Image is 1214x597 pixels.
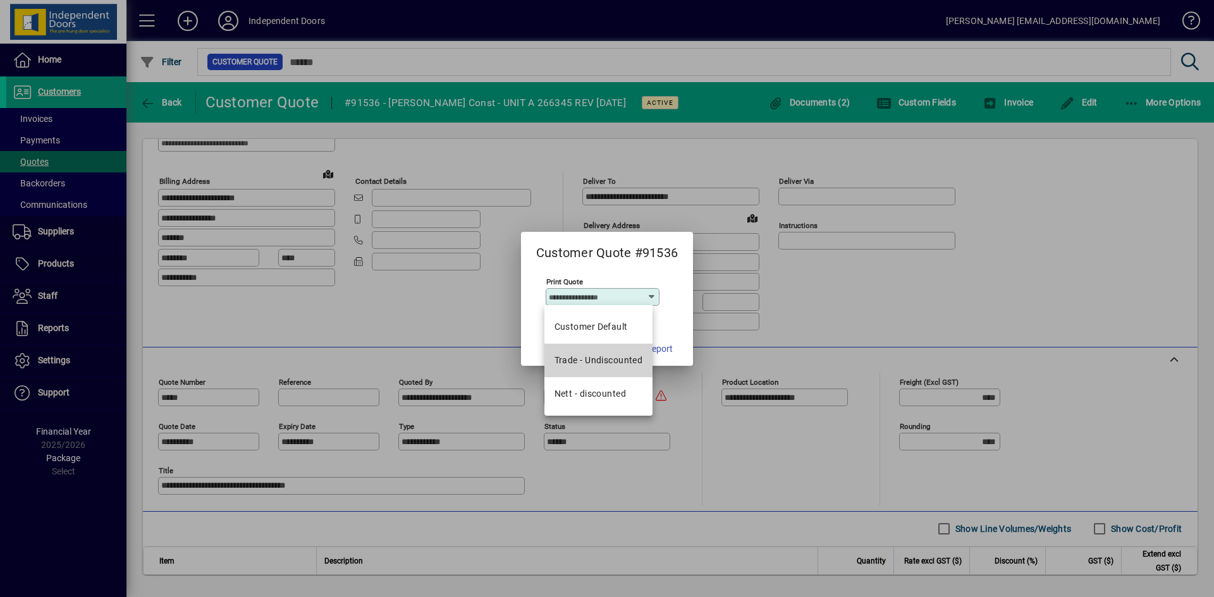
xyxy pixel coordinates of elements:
[555,387,626,401] div: Nett - discounted
[521,232,693,263] h2: Customer Quote #91536
[544,344,653,377] mat-option: Trade - Undiscounted
[544,377,653,411] mat-option: Nett - discounted
[546,277,583,286] mat-label: Print Quote
[555,354,643,367] div: Trade - Undiscounted
[555,320,628,334] span: Customer Default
